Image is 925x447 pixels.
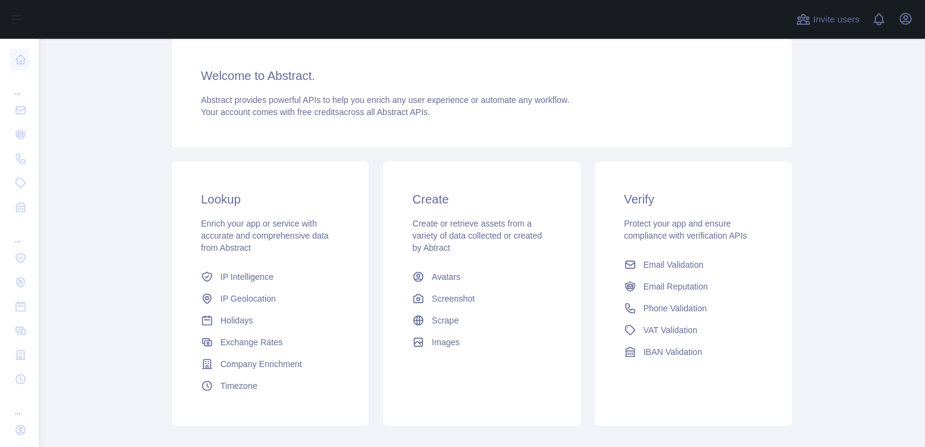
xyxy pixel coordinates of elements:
[196,375,344,397] a: Timezone
[407,266,556,288] a: Avatars
[432,336,459,348] span: Images
[432,293,475,305] span: Screenshot
[196,353,344,375] a: Company Enrichment
[624,219,747,240] span: Protect your app and ensure compliance with verification APIs
[432,271,460,283] span: Avatars
[794,10,862,29] button: Invite users
[407,310,556,331] a: Scrape
[10,73,29,97] div: ...
[432,314,458,326] span: Scrape
[201,191,340,208] h3: Lookup
[644,280,708,293] span: Email Reputation
[297,107,339,117] span: free credits
[10,220,29,245] div: ...
[201,67,763,84] h3: Welcome to Abstract.
[619,276,768,297] a: Email Reputation
[220,314,253,326] span: Holidays
[644,346,702,358] span: IBAN Validation
[196,331,344,353] a: Exchange Rates
[10,392,29,417] div: ...
[619,319,768,341] a: VAT Validation
[619,254,768,276] a: Email Validation
[412,219,542,253] span: Create or retrieve assets from a variety of data collected or created by Abtract
[220,380,257,392] span: Timezone
[619,341,768,363] a: IBAN Validation
[220,358,302,370] span: Company Enrichment
[412,191,551,208] h3: Create
[220,336,283,348] span: Exchange Rates
[624,191,763,208] h3: Verify
[201,219,329,253] span: Enrich your app or service with accurate and comprehensive data from Abstract
[196,266,344,288] a: IP Intelligence
[201,107,430,117] span: Your account comes with across all Abstract APIs.
[619,297,768,319] a: Phone Validation
[407,288,556,310] a: Screenshot
[196,288,344,310] a: IP Geolocation
[407,331,556,353] a: Images
[644,302,707,314] span: Phone Validation
[220,271,274,283] span: IP Intelligence
[220,293,276,305] span: IP Geolocation
[201,95,570,105] span: Abstract provides powerful APIs to help you enrich any user experience or automate any workflow.
[196,310,344,331] a: Holidays
[644,259,703,271] span: Email Validation
[813,13,860,27] span: Invite users
[644,324,697,336] span: VAT Validation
